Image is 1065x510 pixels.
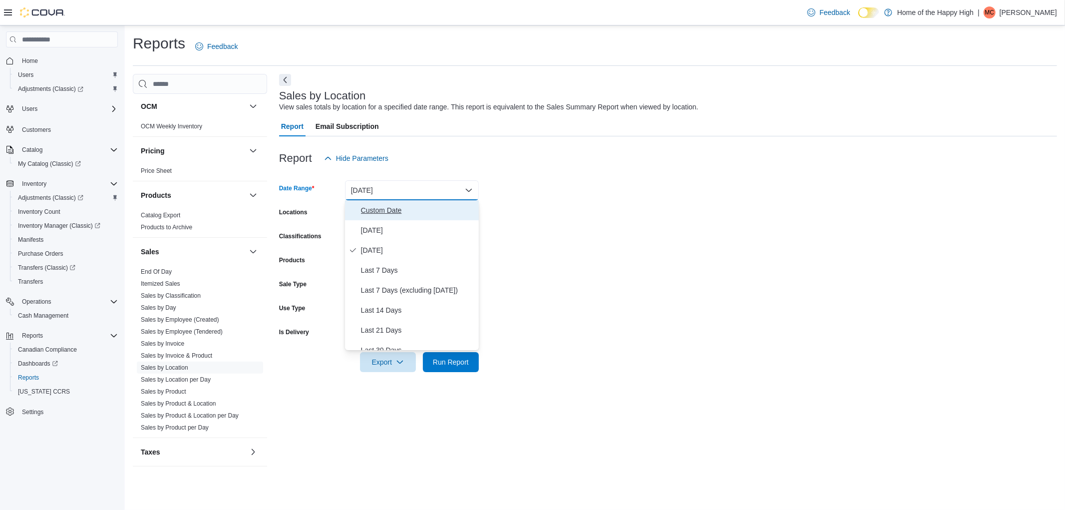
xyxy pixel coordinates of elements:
[247,145,259,157] button: Pricing
[18,144,118,156] span: Catalog
[14,158,85,170] a: My Catalog (Classic)
[10,357,122,371] a: Dashboards
[2,102,122,116] button: Users
[10,261,122,275] a: Transfers (Classic)
[14,158,118,170] span: My Catalog (Classic)
[279,90,366,102] h3: Sales by Location
[141,101,245,111] button: OCM
[2,143,122,157] button: Catalog
[22,57,38,65] span: Home
[133,120,267,136] div: OCM
[366,352,410,372] span: Export
[141,123,202,130] a: OCM Weekly Inventory
[14,310,72,322] a: Cash Management
[18,264,75,272] span: Transfers (Classic)
[133,266,267,438] div: Sales
[10,82,122,96] a: Adjustments (Classic)
[18,124,55,136] a: Customers
[18,85,83,93] span: Adjustments (Classic)
[279,304,305,312] label: Use Type
[978,6,980,18] p: |
[984,6,996,18] div: Mark Chan
[18,296,55,308] button: Operations
[18,194,83,202] span: Adjustments (Classic)
[141,328,223,336] span: Sales by Employee (Tendered)
[141,447,245,457] button: Taxes
[360,352,416,372] button: Export
[18,144,46,156] button: Catalog
[14,386,118,398] span: Washington CCRS
[141,376,211,384] span: Sales by Location per Day
[141,412,239,419] a: Sales by Product & Location per Day
[141,364,188,371] a: Sales by Location
[141,247,245,257] button: Sales
[18,54,118,67] span: Home
[18,278,43,286] span: Transfers
[247,100,259,112] button: OCM
[14,262,118,274] span: Transfers (Classic)
[361,244,475,256] span: [DATE]
[10,219,122,233] a: Inventory Manager (Classic)
[14,83,87,95] a: Adjustments (Classic)
[345,200,479,350] div: Select listbox
[2,329,122,343] button: Reports
[14,276,47,288] a: Transfers
[14,276,118,288] span: Transfers
[14,310,118,322] span: Cash Management
[1000,6,1057,18] p: [PERSON_NAME]
[2,53,122,68] button: Home
[279,152,312,164] h3: Report
[10,275,122,289] button: Transfers
[279,280,307,288] label: Sale Type
[18,123,118,135] span: Customers
[279,102,699,112] div: View sales totals by location for a specified date range. This report is equivalent to the Sales ...
[6,49,118,445] nav: Complex example
[133,33,185,53] h1: Reports
[22,105,37,113] span: Users
[345,180,479,200] button: [DATE]
[14,83,118,95] span: Adjustments (Classic)
[141,292,201,299] a: Sales by Classification
[18,222,100,230] span: Inventory Manager (Classic)
[18,55,42,67] a: Home
[141,340,184,348] span: Sales by Invoice
[10,371,122,385] button: Reports
[320,148,392,168] button: Hide Parameters
[18,236,43,244] span: Manifests
[18,296,118,308] span: Operations
[18,178,118,190] span: Inventory
[18,71,33,79] span: Users
[423,352,479,372] button: Run Report
[18,330,118,342] span: Reports
[141,424,209,432] span: Sales by Product per Day
[141,268,172,275] a: End Of Day
[10,157,122,171] a: My Catalog (Classic)
[14,386,74,398] a: [US_STATE] CCRS
[14,69,37,81] a: Users
[18,388,70,396] span: [US_STATE] CCRS
[18,360,58,368] span: Dashboards
[18,103,118,115] span: Users
[141,211,180,219] span: Catalog Export
[433,357,469,367] span: Run Report
[361,284,475,296] span: Last 7 Days (excluding [DATE])
[14,358,62,370] a: Dashboards
[141,364,188,372] span: Sales by Location
[14,206,64,218] a: Inventory Count
[10,309,122,323] button: Cash Management
[133,209,267,237] div: Products
[10,343,122,357] button: Canadian Compliance
[18,160,81,168] span: My Catalog (Classic)
[10,233,122,247] button: Manifests
[858,7,879,18] input: Dark Mode
[141,190,245,200] button: Products
[141,376,211,383] a: Sales by Location per Day
[141,424,209,431] a: Sales by Product per Day
[141,340,184,347] a: Sales by Invoice
[10,385,122,399] button: [US_STATE] CCRS
[191,36,242,56] a: Feedback
[361,344,475,356] span: Last 30 Days
[279,232,322,240] label: Classifications
[361,204,475,216] span: Custom Date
